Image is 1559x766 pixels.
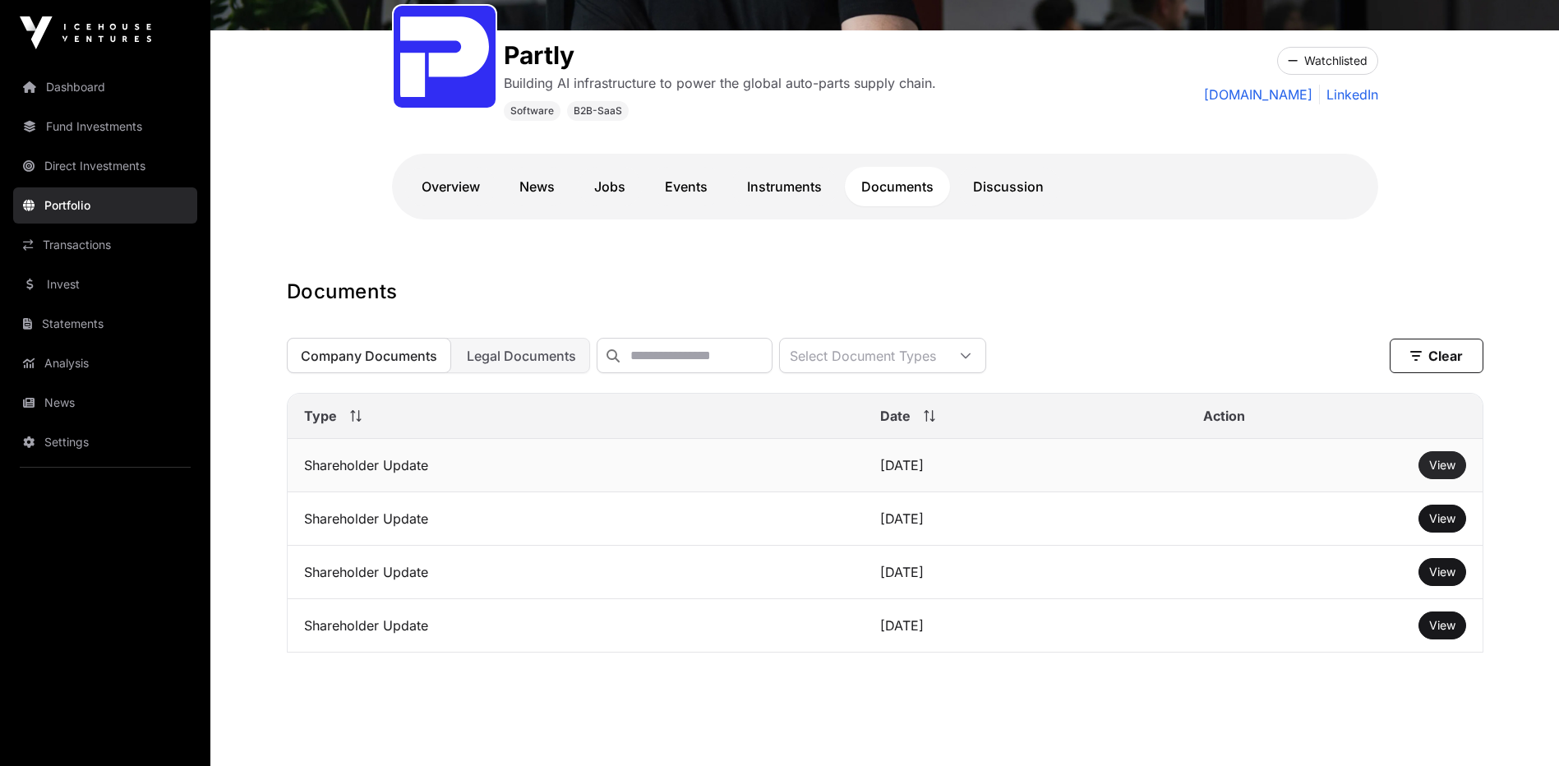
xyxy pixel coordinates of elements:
[503,167,571,206] a: News
[1429,511,1455,525] span: View
[578,167,642,206] a: Jobs
[864,492,1187,546] td: [DATE]
[780,339,946,372] div: Select Document Types
[1418,611,1466,639] button: View
[957,167,1060,206] a: Discussion
[1418,558,1466,586] button: View
[13,227,197,263] a: Transactions
[467,348,576,364] span: Legal Documents
[864,439,1187,492] td: [DATE]
[13,306,197,342] a: Statements
[1277,47,1378,75] button: Watchlisted
[13,424,197,460] a: Settings
[405,167,1365,206] nav: Tabs
[287,338,451,373] button: Company Documents
[1319,85,1378,104] a: LinkedIn
[504,73,936,93] p: Building AI infrastructure to power the global auto-parts supply chain.
[1418,451,1466,479] button: View
[864,599,1187,653] td: [DATE]
[845,167,950,206] a: Documents
[1429,510,1455,527] a: View
[13,345,197,381] a: Analysis
[731,167,838,206] a: Instruments
[1429,564,1455,580] a: View
[288,439,864,492] td: Shareholder Update
[504,40,936,70] h1: Partly
[453,338,590,373] button: Legal Documents
[1429,565,1455,579] span: View
[304,406,337,426] span: Type
[301,348,437,364] span: Company Documents
[1390,339,1483,373] button: Clear
[574,104,622,118] span: B2B-SaaS
[287,279,1483,305] h1: Documents
[1429,617,1455,634] a: View
[1203,406,1245,426] span: Action
[1429,618,1455,632] span: View
[400,12,489,101] img: Partly-Icon.svg
[648,167,724,206] a: Events
[288,492,864,546] td: Shareholder Update
[288,546,864,599] td: Shareholder Update
[288,599,864,653] td: Shareholder Update
[510,104,554,118] span: Software
[864,546,1187,599] td: [DATE]
[1429,457,1455,473] a: View
[13,187,197,224] a: Portfolio
[13,385,197,421] a: News
[13,266,197,302] a: Invest
[1477,687,1559,766] iframe: Chat Widget
[1429,458,1455,472] span: View
[13,148,197,184] a: Direct Investments
[20,16,151,49] img: Icehouse Ventures Logo
[13,108,197,145] a: Fund Investments
[405,167,496,206] a: Overview
[13,69,197,105] a: Dashboard
[1204,85,1312,104] a: [DOMAIN_NAME]
[1418,505,1466,533] button: View
[880,406,911,426] span: Date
